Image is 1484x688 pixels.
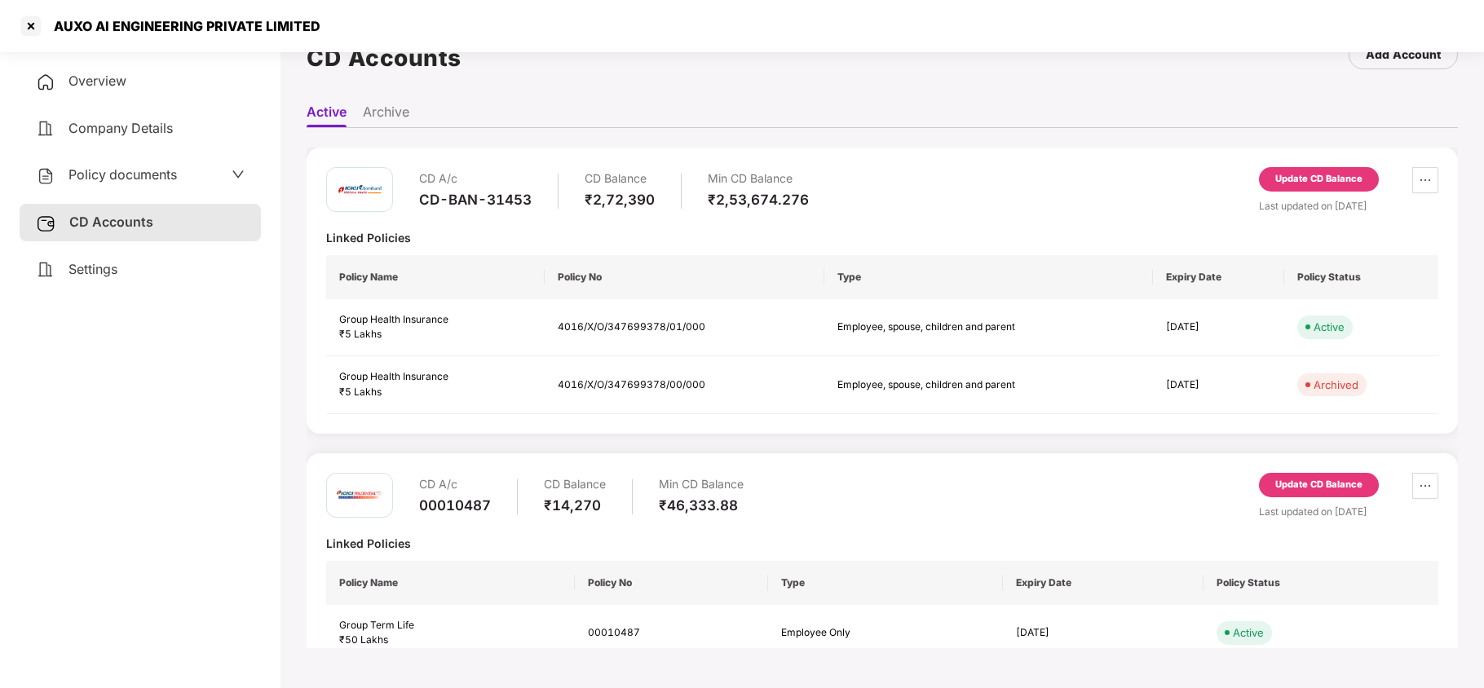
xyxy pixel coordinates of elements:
[1314,319,1345,335] div: Active
[659,473,744,496] div: Min CD Balance
[44,18,320,34] div: AUXO AI ENGINEERING PRIVATE LIMITED
[545,356,824,414] td: 4016/X/O/347699378/00/000
[1153,356,1284,414] td: [DATE]
[36,166,55,186] img: svg+xml;base64,PHN2ZyB4bWxucz0iaHR0cDovL3d3dy53My5vcmcvMjAwMC9zdmciIHdpZHRoPSIyNCIgaGVpZ2h0PSIyNC...
[339,312,532,328] div: Group Health Insurance
[36,214,56,233] img: svg+xml;base64,PHN2ZyB3aWR0aD0iMjUiIGhlaWdodD0iMjQiIHZpZXdCb3g9IjAgMCAyNSAyNCIgZmlsbD0ibm9uZSIgeG...
[36,73,55,92] img: svg+xml;base64,PHN2ZyB4bWxucz0iaHR0cDovL3d3dy53My5vcmcvMjAwMC9zdmciIHdpZHRoPSIyNCIgaGVpZ2h0PSIyNC...
[326,561,575,605] th: Policy Name
[575,605,767,663] td: 00010487
[1259,504,1438,519] div: Last updated on [DATE]
[339,328,382,340] span: ₹5 Lakhs
[68,166,177,183] span: Policy documents
[545,299,824,357] td: 4016/X/O/347699378/01/000
[36,260,55,280] img: svg+xml;base64,PHN2ZyB4bWxucz0iaHR0cDovL3d3dy53My5vcmcvMjAwMC9zdmciIHdpZHRoPSIyNCIgaGVpZ2h0PSIyNC...
[36,119,55,139] img: svg+xml;base64,PHN2ZyB4bWxucz0iaHR0cDovL3d3dy53My5vcmcvMjAwMC9zdmciIHdpZHRoPSIyNCIgaGVpZ2h0PSIyNC...
[659,496,744,514] div: ₹46,333.88
[307,104,347,127] li: Active
[708,167,809,191] div: Min CD Balance
[1153,299,1284,357] td: [DATE]
[1233,624,1264,641] div: Active
[1275,172,1363,187] div: Update CD Balance
[1284,255,1438,299] th: Policy Status
[544,496,606,514] div: ₹14,270
[232,168,245,181] span: down
[1412,473,1438,499] button: ellipsis
[363,104,409,127] li: Archive
[339,386,382,398] span: ₹5 Lakhs
[69,214,153,230] span: CD Accounts
[1412,167,1438,193] button: ellipsis
[768,561,1003,605] th: Type
[419,167,532,191] div: CD A/c
[708,191,809,209] div: ₹2,53,674.276
[1259,198,1438,214] div: Last updated on [DATE]
[1153,255,1284,299] th: Expiry Date
[326,536,1438,551] div: Linked Policies
[837,320,1017,335] div: Employee, spouse, children and parent
[1413,174,1438,187] span: ellipsis
[781,625,961,641] div: Employee Only
[335,470,384,519] img: iciciprud.png
[575,561,767,605] th: Policy No
[68,261,117,277] span: Settings
[1003,605,1204,663] td: [DATE]
[419,473,491,496] div: CD A/c
[824,255,1153,299] th: Type
[339,369,532,385] div: Group Health Insurance
[1003,561,1204,605] th: Expiry Date
[1413,479,1438,492] span: ellipsis
[1275,478,1363,492] div: Update CD Balance
[837,377,1017,393] div: Employee, spouse, children and parent
[1366,46,1441,64] div: Add Account
[419,496,491,514] div: 00010487
[307,40,462,76] h1: CD Accounts
[339,618,562,633] div: Group Term Life
[545,255,824,299] th: Policy No
[339,633,388,646] span: ₹50 Lakhs
[419,191,532,209] div: CD-BAN-31453
[585,167,655,191] div: CD Balance
[335,181,384,198] img: icici.png
[326,255,545,299] th: Policy Name
[1204,561,1438,605] th: Policy Status
[1314,377,1358,393] div: Archived
[68,73,126,89] span: Overview
[585,191,655,209] div: ₹2,72,390
[326,230,1438,245] div: Linked Policies
[68,120,173,136] span: Company Details
[544,473,606,496] div: CD Balance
